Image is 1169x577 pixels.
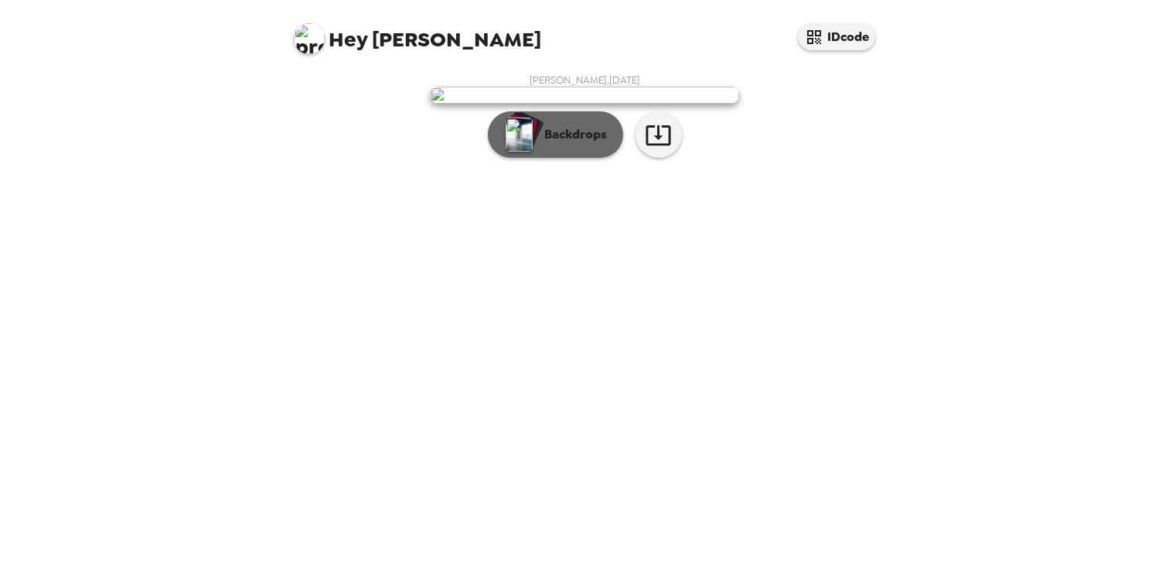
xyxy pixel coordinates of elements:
span: Hey [329,26,367,53]
span: [PERSON_NAME] , [DATE] [530,73,640,87]
img: profile pic [294,23,325,54]
img: user [430,87,739,104]
button: Backdrops [488,111,623,158]
button: IDcode [798,23,875,50]
span: [PERSON_NAME] [294,15,541,50]
p: Backdrops [537,125,607,144]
